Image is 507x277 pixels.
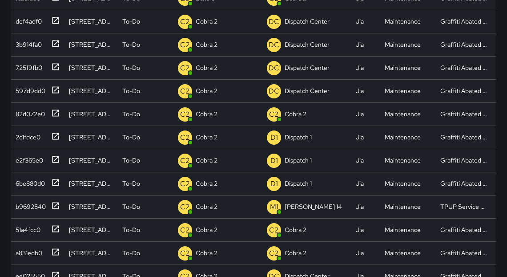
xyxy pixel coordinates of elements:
p: Cobra 2 [285,225,306,234]
div: TPUP Service Requested [440,202,487,211]
p: Cobra 2 [196,179,217,188]
div: 1731 Franklin Street [69,40,113,49]
div: Graffiti Abated Large [440,225,487,234]
div: 1407 Franklin Street [69,225,113,234]
div: Maintenance [385,133,421,142]
p: To-Do [122,179,140,188]
div: Maintenance [385,40,421,49]
p: Dispatch 1 [285,179,312,188]
div: 2545 Broadway [69,17,113,26]
div: Graffiti Abated Large [440,63,487,72]
div: 6be880d0 [12,175,45,188]
div: Graffiti Abated Large [440,17,487,26]
p: To-Do [122,225,140,234]
div: Jia [356,179,364,188]
div: 392 12th Street [69,248,113,257]
p: To-Do [122,110,140,118]
div: Jia [356,86,364,95]
p: Cobra 2 [196,86,217,95]
p: Cobra 2 [196,17,217,26]
p: Cobra 2 [285,248,306,257]
div: Graffiti Abated Large [440,248,487,257]
p: To-Do [122,86,140,95]
div: 725f9fb0 [12,60,42,72]
div: e2f365e0 [12,152,43,165]
p: DC [269,16,279,27]
div: 597d9dd0 [12,83,45,95]
p: To-Do [122,202,140,211]
div: Maintenance [385,202,421,211]
p: DC [269,40,279,50]
p: To-Do [122,133,140,142]
p: To-Do [122,156,140,165]
div: 805 Washington Street [69,202,113,211]
p: C2 [269,109,279,120]
p: D1 [270,132,278,143]
p: Dispatch 1 [285,133,312,142]
div: 1500 Broadway [69,110,113,118]
div: Graffiti Abated Large [440,40,487,49]
p: C2 [180,248,190,259]
p: Cobra 2 [196,225,217,234]
div: Maintenance [385,248,421,257]
p: C2 [180,225,190,236]
p: Cobra 2 [196,110,217,118]
p: DC [269,63,279,73]
p: C2 [180,16,190,27]
p: C2 [180,179,190,189]
p: M1 [270,202,278,212]
p: DC [269,86,279,97]
p: D1 [270,155,278,166]
div: Graffiti Abated Large [440,156,487,165]
p: Cobra 2 [196,63,217,72]
div: Jia [356,225,364,234]
div: Jia [356,40,364,49]
p: C2 [180,40,190,50]
div: Maintenance [385,179,421,188]
div: Maintenance [385,156,421,165]
div: 51a4fcc0 [12,222,40,234]
p: Dispatch Center [285,17,330,26]
p: [PERSON_NAME] 14 [285,202,342,211]
p: C2 [269,248,279,259]
p: C2 [180,202,190,212]
p: To-Do [122,17,140,26]
div: Maintenance [385,63,421,72]
div: Jia [356,63,364,72]
p: C2 [180,109,190,120]
p: C2 [269,225,279,236]
p: D1 [270,179,278,189]
p: C2 [180,155,190,166]
div: 3b914fa0 [12,37,42,49]
div: Maintenance [385,225,421,234]
div: b9692540 [12,199,46,211]
div: Graffiti Abated Large [440,179,487,188]
div: Jia [356,202,364,211]
div: 82d072e0 [12,106,45,118]
p: Cobra 2 [196,156,217,165]
p: C2 [180,132,190,143]
p: To-Do [122,40,140,49]
p: Cobra 2 [196,248,217,257]
div: Maintenance [385,110,421,118]
p: Cobra 2 [196,133,217,142]
p: C2 [180,86,190,97]
div: Graffiti Abated Large [440,110,487,118]
p: Cobra 2 [285,110,306,118]
div: 1700 Broadway [69,156,113,165]
div: Jia [356,17,364,26]
div: Jia [356,248,364,257]
p: Cobra 2 [196,40,217,49]
div: Jia [356,156,364,165]
div: 1442 Franklin Street [69,179,113,188]
div: Maintenance [385,17,421,26]
div: 230 Bay Place [69,86,113,95]
p: Dispatch Center [285,86,330,95]
div: 2630 Broadway [69,63,113,72]
div: def4adf0 [12,13,42,26]
p: To-Do [122,248,140,257]
div: 415 West Grand Avenue [69,133,113,142]
div: Graffiti Abated Large [440,86,487,95]
p: Dispatch 1 [285,156,312,165]
div: Jia [356,133,364,142]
